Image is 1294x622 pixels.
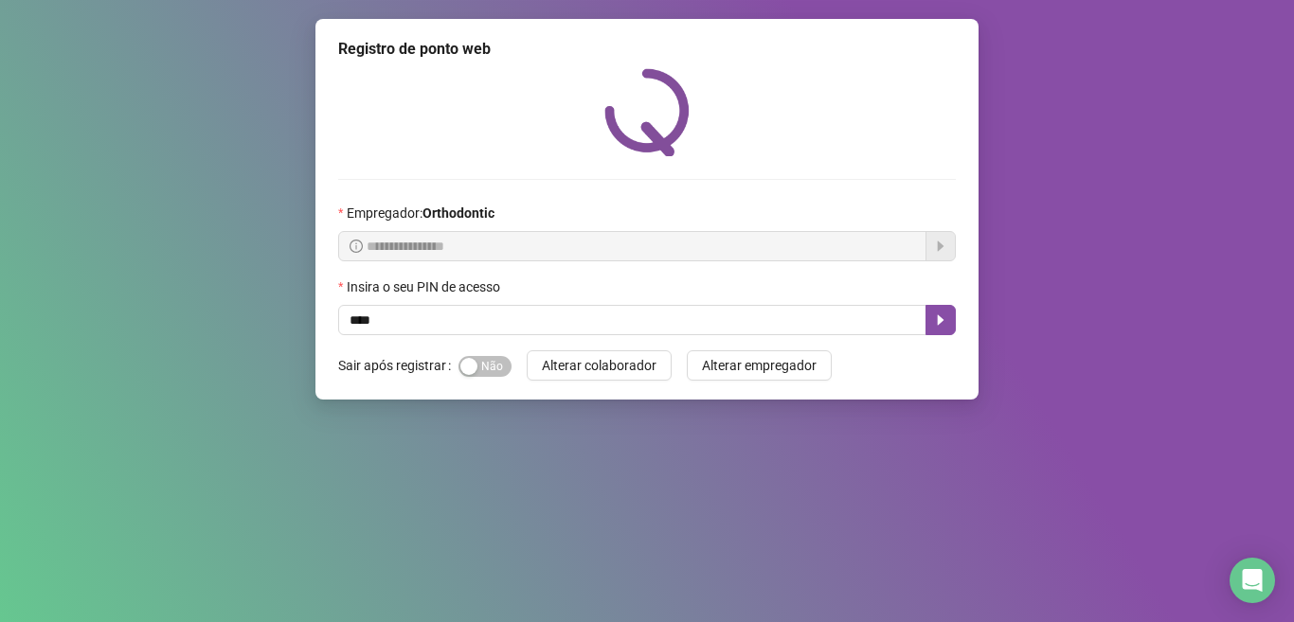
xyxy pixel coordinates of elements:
button: Alterar empregador [687,350,832,381]
strong: Orthodontic [422,205,494,221]
button: Alterar colaborador [527,350,672,381]
div: Registro de ponto web [338,38,956,61]
span: info-circle [350,240,363,253]
span: Empregador : [347,203,494,223]
label: Sair após registrar [338,350,458,381]
img: QRPoint [604,68,690,156]
span: caret-right [933,312,948,328]
label: Insira o seu PIN de acesso [338,276,512,297]
div: Open Intercom Messenger [1230,558,1275,603]
span: Alterar colaborador [542,355,656,376]
span: Alterar empregador [702,355,817,376]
